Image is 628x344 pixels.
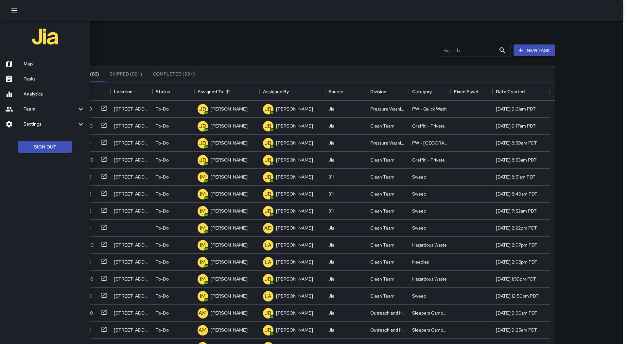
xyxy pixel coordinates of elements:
[32,24,58,50] img: jia-logo
[24,60,85,68] h6: Map
[24,121,77,128] h6: Settings
[24,106,77,113] h6: Team
[18,141,72,153] button: Sign Out
[24,76,85,83] h6: Tasks
[24,91,85,98] h6: Analytics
